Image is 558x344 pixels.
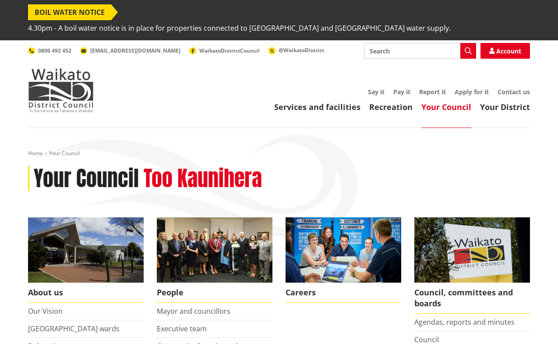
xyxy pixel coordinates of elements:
input: Search input [364,43,476,59]
img: Office staff in meeting - Career page [286,217,401,283]
span: WaikatoDistrictCouncil [199,47,260,54]
a: Apply for it [455,88,489,96]
a: 0800 492 452 [28,47,71,54]
a: Pay it [393,88,410,96]
a: Home [28,149,43,157]
a: Contact us [498,88,530,96]
a: Report it [419,88,446,96]
span: [EMAIL_ADDRESS][DOMAIN_NAME] [90,47,180,54]
span: @WaikatoDistrict [279,46,324,54]
span: Council, committees and boards [414,283,530,314]
span: 4.30pm - A boil water notice is in place for properties connected to [GEOGRAPHIC_DATA] and [GEOGR... [28,20,451,36]
img: WDC Building 0015 [28,217,144,283]
h1: Your Council [34,166,139,192]
img: 2022 Council [157,217,272,283]
nav: breadcrumb [28,150,530,157]
span: Careers [286,283,401,303]
span: BOIL WATER NOTICE [28,4,111,20]
span: 0800 492 452 [38,47,71,54]
a: [EMAIL_ADDRESS][DOMAIN_NAME] [80,47,180,54]
a: Mayor and councillors [157,306,230,316]
a: Executive team [157,324,207,333]
a: Waikato-District-Council-sign Council, committees and boards [414,217,530,314]
img: Waikato District Council - Te Kaunihera aa Takiwaa o Waikato [28,68,94,112]
a: Agendas, reports and minutes [414,317,515,327]
a: WDC Building 0015 About us [28,217,144,303]
a: Careers [286,217,401,303]
a: [GEOGRAPHIC_DATA] wards [28,324,120,333]
a: @WaikatoDistrict [268,46,324,54]
span: People [157,283,272,303]
span: Your Council [49,149,80,157]
a: Services and facilities [274,102,360,112]
a: Recreation [369,102,413,112]
img: Waikato-District-Council-sign [414,217,530,283]
a: Your Council [421,102,471,112]
a: Say it [368,88,385,96]
span: About us [28,283,144,303]
a: 2022 Council People [157,217,272,303]
a: Our Vision [28,306,63,316]
h2: Too Kaunihera [144,166,262,192]
a: WaikatoDistrictCouncil [189,47,260,54]
a: Your District [480,102,530,112]
a: Account [480,43,530,59]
